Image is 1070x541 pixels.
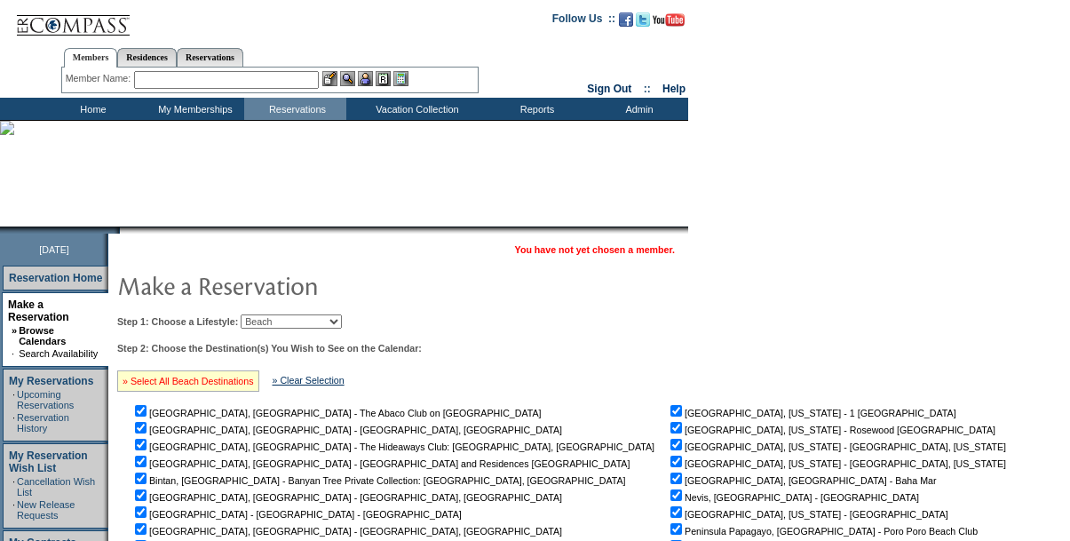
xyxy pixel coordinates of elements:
nobr: [GEOGRAPHIC_DATA], [US_STATE] - [GEOGRAPHIC_DATA], [US_STATE] [667,442,1006,452]
nobr: Peninsula Papagayo, [GEOGRAPHIC_DATA] - Poro Poro Beach Club [667,526,978,537]
td: · [12,499,15,521]
img: b_edit.gif [322,71,337,86]
nobr: [GEOGRAPHIC_DATA], [GEOGRAPHIC_DATA] - [GEOGRAPHIC_DATA], [GEOGRAPHIC_DATA] [131,425,562,435]
a: Help [662,83,686,95]
b: Step 2: Choose the Destination(s) You Wish to See on the Calendar: [117,343,422,354]
a: » Clear Selection [273,375,345,386]
td: Vacation Collection [346,98,484,120]
b: » [12,325,17,336]
img: pgTtlMakeReservation.gif [117,267,472,303]
a: Become our fan on Facebook [619,18,633,28]
nobr: Bintan, [GEOGRAPHIC_DATA] - Banyan Tree Private Collection: [GEOGRAPHIC_DATA], [GEOGRAPHIC_DATA] [131,475,626,486]
a: Follow us on Twitter [636,18,650,28]
td: · [12,476,15,497]
a: My Reservation Wish List [9,450,88,474]
img: Impersonate [358,71,373,86]
td: Reservations [244,98,346,120]
nobr: [GEOGRAPHIC_DATA], [GEOGRAPHIC_DATA] - The Abaco Club on [GEOGRAPHIC_DATA] [131,408,542,418]
td: · [12,412,15,434]
nobr: [GEOGRAPHIC_DATA], [US_STATE] - 1 [GEOGRAPHIC_DATA] [667,408,956,418]
a: Reservation History [17,412,69,434]
td: Admin [586,98,688,120]
nobr: Nevis, [GEOGRAPHIC_DATA] - [GEOGRAPHIC_DATA] [667,492,919,503]
a: Sign Out [587,83,631,95]
a: Make a Reservation [8,298,69,323]
div: Member Name: [66,71,134,86]
nobr: [GEOGRAPHIC_DATA], [US_STATE] - Rosewood [GEOGRAPHIC_DATA] [667,425,995,435]
nobr: [GEOGRAPHIC_DATA], [GEOGRAPHIC_DATA] - [GEOGRAPHIC_DATA], [GEOGRAPHIC_DATA] [131,526,562,537]
a: New Release Requests [17,499,75,521]
nobr: [GEOGRAPHIC_DATA], [GEOGRAPHIC_DATA] - [GEOGRAPHIC_DATA] and Residences [GEOGRAPHIC_DATA] [131,458,630,469]
img: View [340,71,355,86]
a: Reservations [177,48,243,67]
img: Reservations [376,71,391,86]
td: · [12,389,15,410]
td: Follow Us :: [552,11,615,32]
img: Become our fan on Facebook [619,12,633,27]
td: My Memberships [142,98,244,120]
img: Follow us on Twitter [636,12,650,27]
a: » Select All Beach Destinations [123,376,254,386]
a: Search Availability [19,348,98,359]
a: Members [64,48,118,68]
td: Home [40,98,142,120]
nobr: [GEOGRAPHIC_DATA] - [GEOGRAPHIC_DATA] - [GEOGRAPHIC_DATA] [131,509,462,520]
img: Subscribe to our YouTube Channel [653,13,685,27]
span: You have not yet chosen a member. [515,244,675,255]
nobr: [GEOGRAPHIC_DATA], [US_STATE] - [GEOGRAPHIC_DATA], [US_STATE] [667,458,1006,469]
nobr: [GEOGRAPHIC_DATA], [US_STATE] - [GEOGRAPHIC_DATA] [667,509,948,520]
a: Reservation Home [9,272,102,284]
a: Subscribe to our YouTube Channel [653,18,685,28]
b: Step 1: Choose a Lifestyle: [117,316,238,327]
a: Upcoming Reservations [17,389,74,410]
a: My Reservations [9,375,93,387]
img: b_calculator.gif [393,71,408,86]
nobr: [GEOGRAPHIC_DATA], [GEOGRAPHIC_DATA] - Baha Mar [667,475,936,486]
span: [DATE] [39,244,69,255]
nobr: [GEOGRAPHIC_DATA], [GEOGRAPHIC_DATA] - [GEOGRAPHIC_DATA], [GEOGRAPHIC_DATA] [131,492,562,503]
td: Reports [484,98,586,120]
nobr: [GEOGRAPHIC_DATA], [GEOGRAPHIC_DATA] - The Hideaways Club: [GEOGRAPHIC_DATA], [GEOGRAPHIC_DATA] [131,442,654,452]
span: :: [644,83,651,95]
img: blank.gif [120,227,122,234]
a: Cancellation Wish List [17,476,95,497]
td: · [12,348,17,359]
img: promoShadowLeftCorner.gif [114,227,120,234]
a: Browse Calendars [19,325,66,346]
a: Residences [117,48,177,67]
